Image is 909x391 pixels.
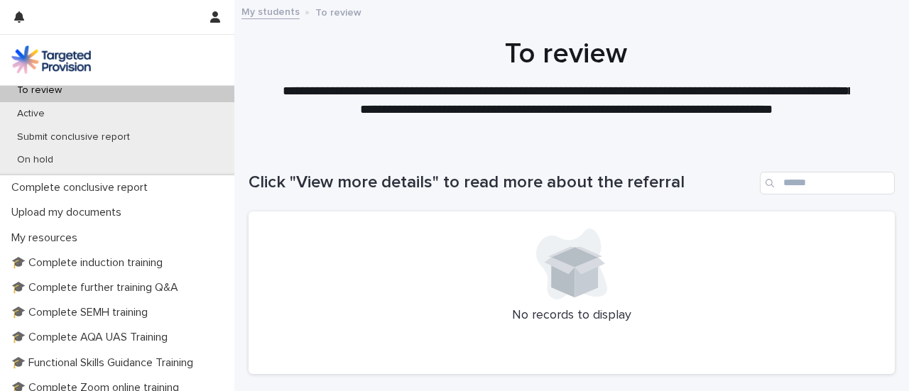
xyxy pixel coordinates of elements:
p: 🎓 Complete SEMH training [6,306,159,319]
p: 🎓 Complete AQA UAS Training [6,331,179,344]
a: My students [241,3,300,19]
h1: To review [249,37,884,71]
input: Search [760,172,895,194]
p: 🎓 Functional Skills Guidance Training [6,356,205,370]
p: 🎓 Complete further training Q&A [6,281,190,294]
h1: Click "View more details" to read more about the referral [249,172,754,193]
p: No records to display [266,308,878,324]
img: M5nRWzHhSzIhMunXDL62 [11,45,91,74]
p: To review [6,84,73,97]
p: Active [6,108,56,120]
p: On hold [6,154,65,166]
p: Complete conclusive report [6,181,159,194]
p: To review [315,4,361,19]
p: Upload my documents [6,206,133,219]
p: Submit conclusive report [6,131,141,143]
p: My resources [6,231,89,245]
p: 🎓 Complete induction training [6,256,174,270]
